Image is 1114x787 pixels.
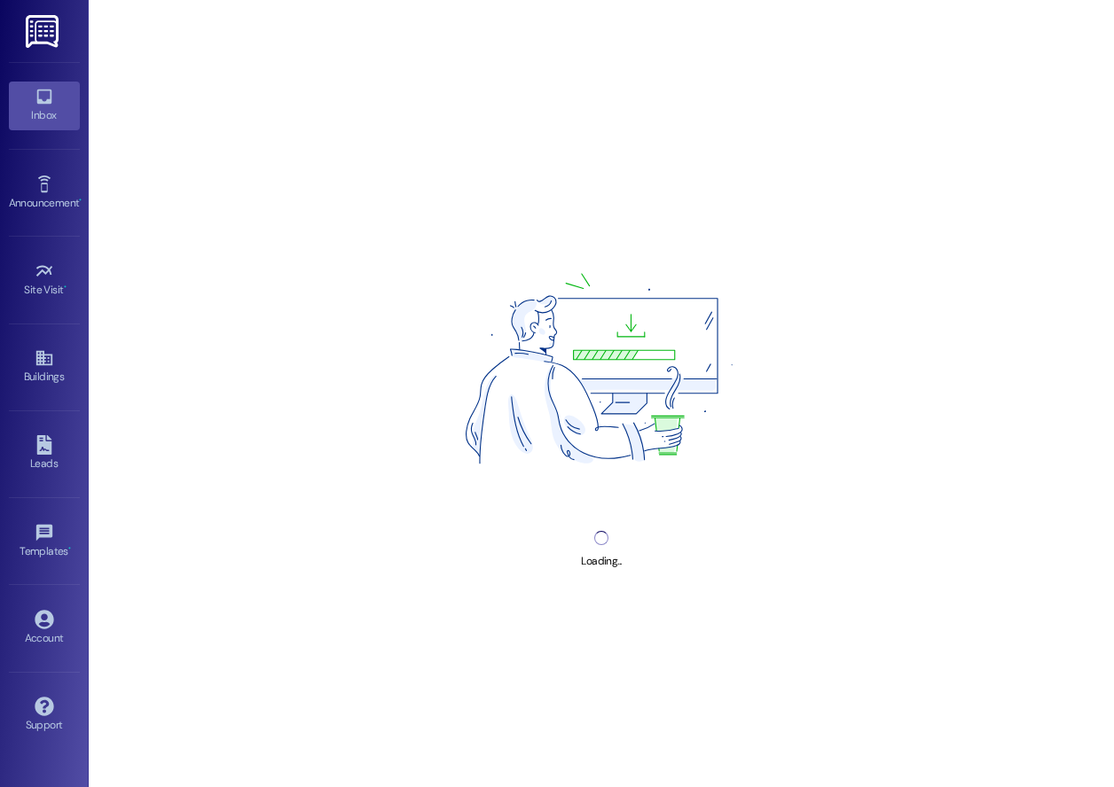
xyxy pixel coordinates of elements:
[9,343,80,391] a: Buildings
[64,281,67,293] span: •
[26,15,62,48] img: ResiDesk Logo
[9,604,80,652] a: Account
[9,256,80,304] a: Site Visit •
[9,430,80,478] a: Leads
[9,518,80,565] a: Templates •
[581,552,621,571] div: Loading...
[9,82,80,129] a: Inbox
[79,194,82,206] span: •
[9,691,80,739] a: Support
[68,542,71,555] span: •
